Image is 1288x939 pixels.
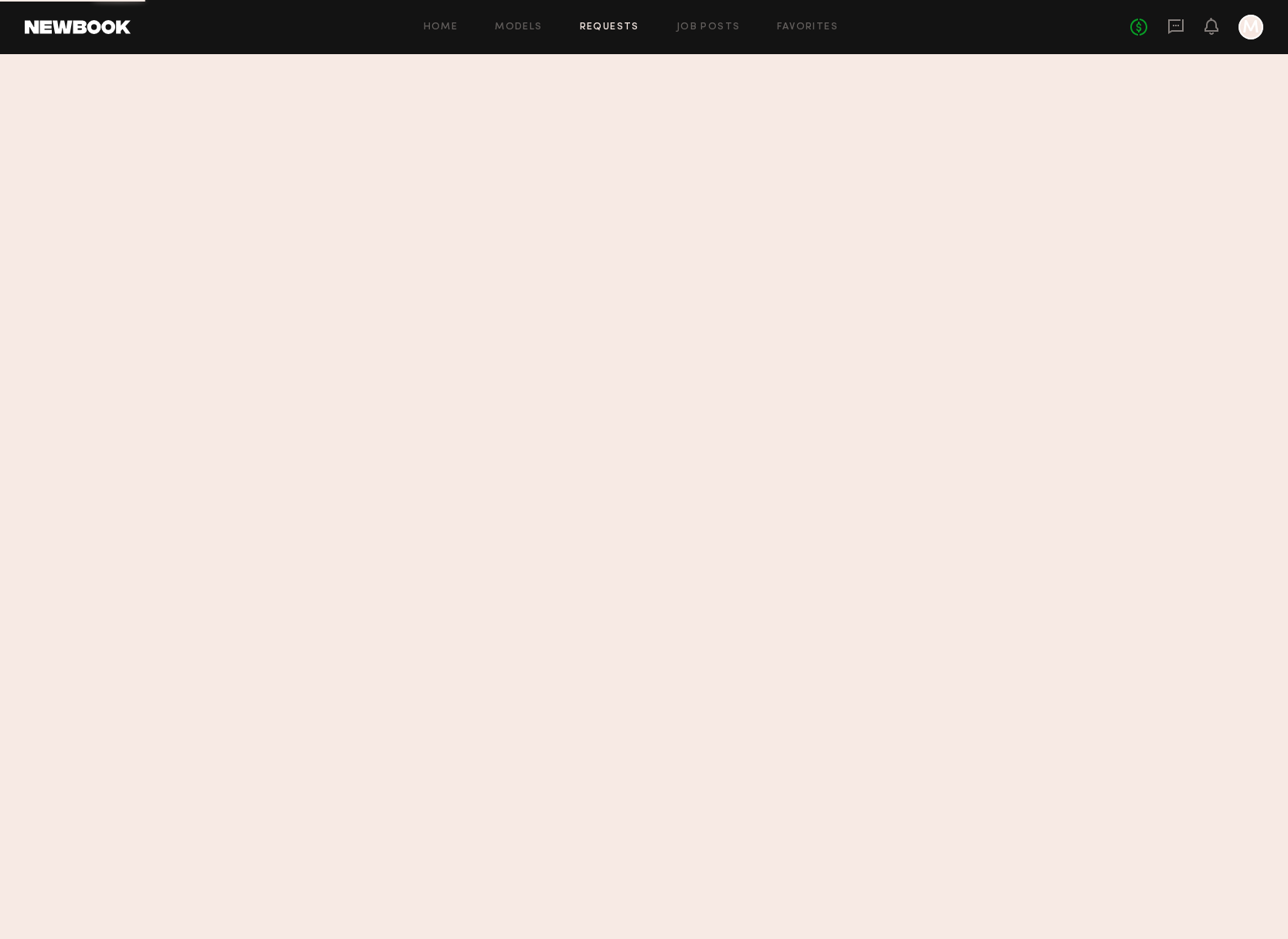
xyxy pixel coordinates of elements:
[777,22,838,32] a: Favorites
[424,22,458,32] a: Home
[1239,15,1263,39] a: M
[495,22,542,32] a: Models
[676,22,741,32] a: Job Posts
[580,22,639,32] a: Requests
